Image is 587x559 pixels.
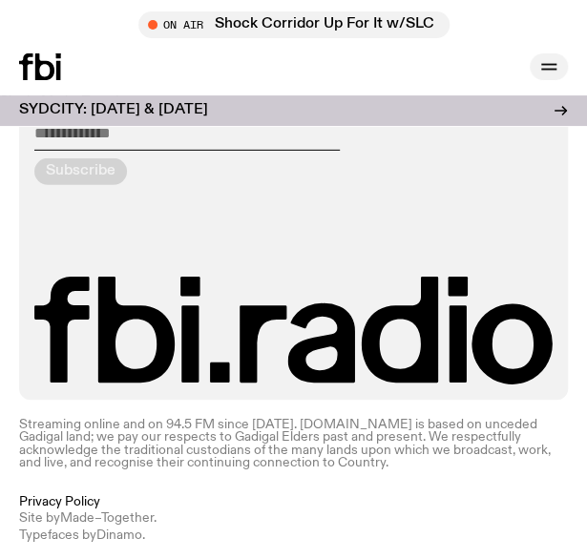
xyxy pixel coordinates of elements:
span: . [154,511,157,525]
span: . [142,528,145,542]
button: Subscribe [34,158,127,185]
button: On AirShock Corridor Up For It w/SLC [138,11,450,38]
span: Typefaces by [19,528,96,542]
a: Made–Together [60,511,154,525]
a: Dinamo [96,528,142,542]
a: Privacy Policy [19,496,568,508]
span: Site by [19,511,60,525]
p: Streaming online and on 94.5 FM since [DATE]. [DOMAIN_NAME] is based on unceded Gadigal land; we ... [19,419,568,469]
h3: SYDCITY: [DATE] & [DATE] [19,103,208,117]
